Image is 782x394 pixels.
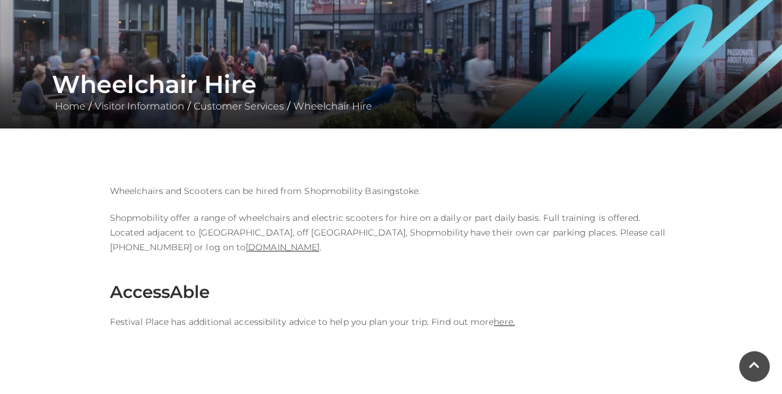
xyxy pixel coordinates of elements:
a: [DOMAIN_NAME] [246,242,320,253]
h1: Wheelchair Hire [52,70,730,99]
p: Shopmobility offer a range of wheelchairs and electric scooters for hire on a daily or part daily... [110,210,672,255]
p: Festival Place has additional accessibility advice to help you plan your trip. Find out more [110,314,672,329]
a: here. [494,316,514,327]
a: Home [52,100,89,112]
div: / / / [43,70,739,114]
h3: AccessAble [110,281,672,302]
p: Wheelchairs and Scooters can be hired from Shopmobility Basingstoke. [110,184,672,198]
a: Visitor Information [92,100,188,112]
a: Wheelchair Hire [290,100,375,112]
a: Customer Services [191,100,287,112]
